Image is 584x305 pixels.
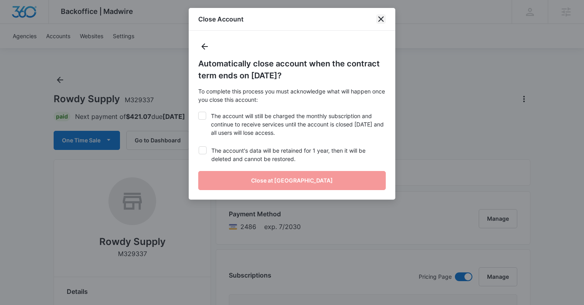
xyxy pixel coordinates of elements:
button: close [376,14,386,24]
label: The account will still be charged the monthly subscription and continue to receive services until... [198,112,386,137]
button: Back [198,40,211,53]
h5: Automatically close account when the contract term ends on [DATE]? [198,58,386,82]
p: To complete this process you must acknowledge what will happen once you close this account: [198,87,386,104]
h1: Close Account [198,14,244,24]
label: The account's data will be retained for 1 year, then it will be deleted and cannot be restored. [198,146,386,163]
